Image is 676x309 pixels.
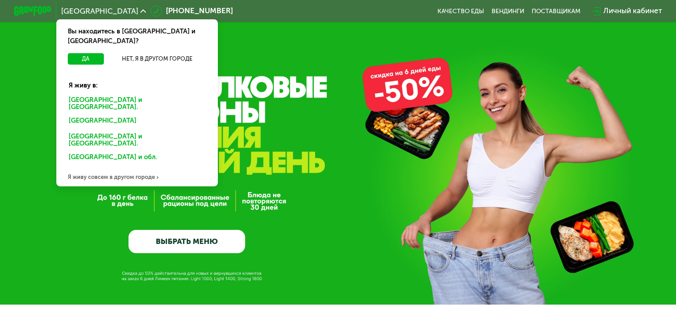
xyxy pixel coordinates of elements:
button: Да [68,53,104,65]
div: [GEOGRAPHIC_DATA] и [GEOGRAPHIC_DATA]. [62,131,212,150]
a: ВЫБРАТЬ МЕНЮ [129,230,246,253]
span: [GEOGRAPHIC_DATA] [61,7,138,15]
div: Я живу в: [62,73,212,90]
a: [PHONE_NUMBER] [151,5,232,17]
div: поставщикам [532,7,580,15]
div: [GEOGRAPHIC_DATA] [62,115,209,130]
div: Вы находитесь в [GEOGRAPHIC_DATA] и [GEOGRAPHIC_DATA]? [56,19,218,53]
a: Вендинги [492,7,524,15]
div: Я живу совсем в другом городе [56,168,218,187]
div: [GEOGRAPHIC_DATA] и [GEOGRAPHIC_DATA]. [62,94,212,114]
div: [GEOGRAPHIC_DATA] и обл. [62,151,209,166]
button: Нет, я в другом городе [107,53,206,65]
a: Качество еды [437,7,484,15]
div: Личный кабинет [603,5,662,17]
